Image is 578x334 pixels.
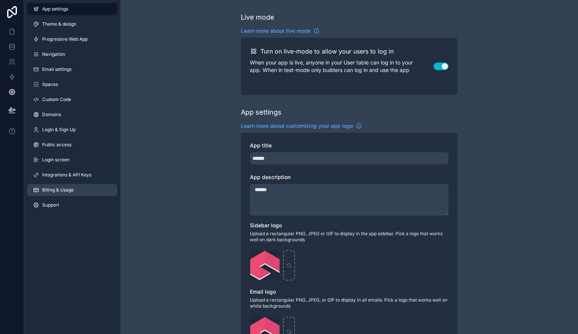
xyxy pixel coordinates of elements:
a: Public access [27,139,117,151]
span: Domains [42,112,61,118]
a: Support [27,199,117,211]
span: Navigation [42,51,65,57]
span: App description [250,174,291,180]
span: Billing & Usage [42,187,74,193]
span: Progressive Web App [42,36,88,42]
span: Upload a rectangular PNG, JPEG, or GIF to display in all emails. Pick a logo that works well on w... [250,297,449,309]
a: Domains [27,109,117,121]
div: App settings [241,107,281,118]
span: Public access [42,142,71,148]
a: Email settings [27,63,117,75]
span: Custom Code [42,97,71,103]
a: Progressive Web App [27,33,117,45]
a: Navigation [27,48,117,60]
span: Theme & design [42,21,76,27]
span: Learn more about customizing your app logo [241,122,353,130]
div: Live mode [241,12,274,23]
span: Email logo [250,288,276,295]
span: App title [250,142,272,149]
span: App settings [42,6,68,12]
span: Login & Sign Up [42,127,76,133]
span: Integrations & API Keys [42,172,91,178]
span: Learn more about live mode [241,27,310,35]
span: Login screen [42,157,70,163]
span: Spaces [42,81,58,87]
span: Upload a rectangular PNG, JPEG or GIF to display in the app sidebar. Pick a logo that works well ... [250,231,449,243]
a: Integrations & API Keys [27,169,117,181]
a: Custom Code [27,93,117,106]
a: App settings [27,3,117,15]
a: Learn more about customizing your app logo [241,122,362,130]
a: Spaces [27,78,117,90]
a: Login & Sign Up [27,124,117,136]
a: Theme & design [27,18,117,30]
a: Learn more about live mode [241,27,319,35]
a: Login screen [27,154,117,166]
span: Sidebar logo [250,222,282,228]
a: Billing & Usage [27,184,117,196]
h2: Turn on live-mode to allow your users to log in [260,47,394,56]
p: When your app is live, anyone in your User table can log in to your app. When in test-mode only b... [250,59,433,74]
span: Support [42,202,59,208]
span: Email settings [42,66,71,72]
